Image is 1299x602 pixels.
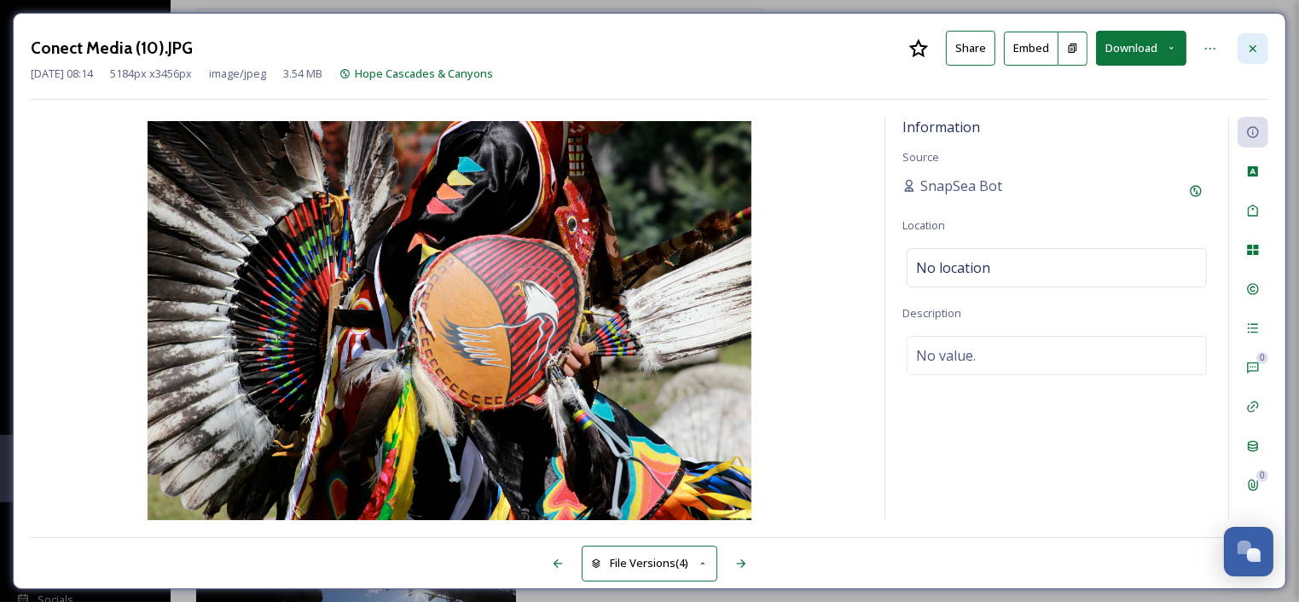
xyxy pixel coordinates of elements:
button: Open Chat [1224,527,1273,576]
span: Hope Cascades & Canyons [355,66,493,81]
button: Download [1096,31,1186,66]
h3: Conect Media (10).JPG [31,36,193,61]
span: [DATE] 08:14 [31,66,93,82]
button: File Versions(4) [582,546,718,581]
span: Description [902,305,961,321]
span: image/jpeg [209,66,266,82]
div: 0 [1256,352,1268,364]
span: 5184 px x 3456 px [110,66,192,82]
img: Py5bC3IF0hwAAAAAAAAK8gConect%20Media%20%20%2810%29.JPG [31,121,867,524]
span: Location [902,217,945,233]
div: 0 [1256,470,1268,482]
span: Information [902,118,980,136]
span: SnapSea Bot [920,176,1002,196]
span: Source [902,149,939,165]
span: No value. [916,345,976,366]
button: Embed [1004,32,1058,66]
button: Share [946,31,995,66]
span: No location [916,258,990,278]
span: 3.54 MB [283,66,322,82]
